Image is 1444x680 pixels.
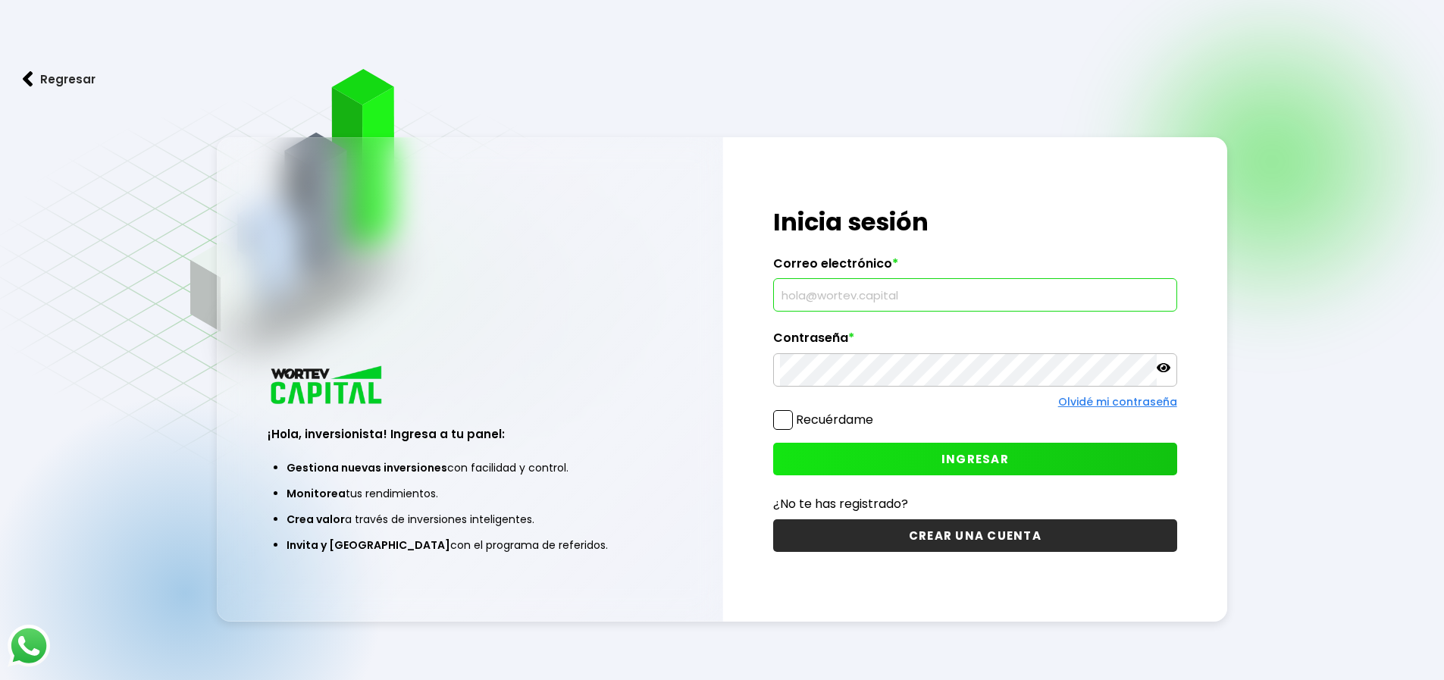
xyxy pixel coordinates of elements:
input: hola@wortev.capital [780,279,1170,311]
img: logos_whatsapp-icon.242b2217.svg [8,625,50,667]
label: Correo electrónico [773,256,1177,279]
a: Olvidé mi contraseña [1058,394,1177,409]
span: Monitorea [287,486,346,501]
p: ¿No te has registrado? [773,494,1177,513]
button: INGRESAR [773,443,1177,475]
label: Contraseña [773,331,1177,353]
img: logo_wortev_capital [268,364,387,409]
img: flecha izquierda [23,71,33,87]
li: tus rendimientos. [287,481,653,506]
label: Recuérdame [796,411,873,428]
span: Invita y [GEOGRAPHIC_DATA] [287,537,450,553]
span: INGRESAR [941,451,1009,467]
button: CREAR UNA CUENTA [773,519,1177,552]
li: a través de inversiones inteligentes. [287,506,653,532]
span: Gestiona nuevas inversiones [287,460,447,475]
a: ¿No te has registrado?CREAR UNA CUENTA [773,494,1177,552]
li: con facilidad y control. [287,455,653,481]
span: Crea valor [287,512,345,527]
li: con el programa de referidos. [287,532,653,558]
h1: Inicia sesión [773,204,1177,240]
h3: ¡Hola, inversionista! Ingresa a tu panel: [268,425,672,443]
